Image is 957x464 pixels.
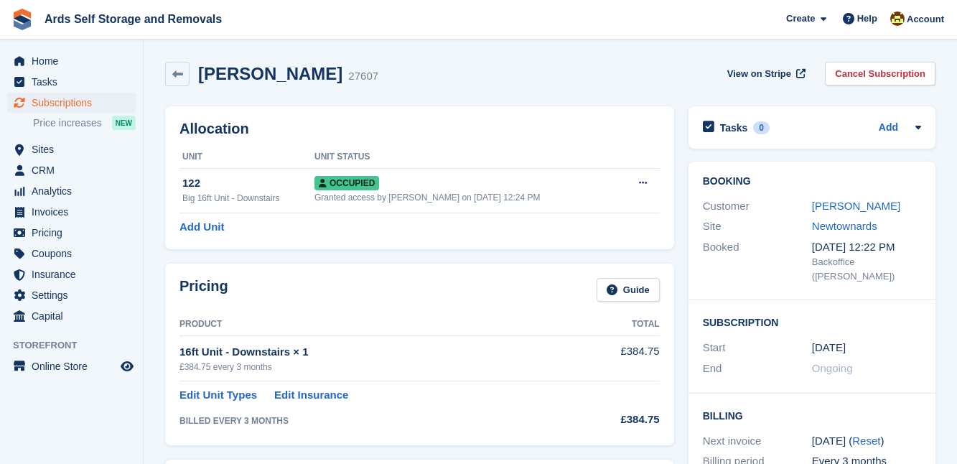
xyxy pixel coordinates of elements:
span: Invoices [32,202,118,222]
td: £384.75 [569,335,659,381]
div: Big 16ft Unit - Downstairs [182,192,314,205]
span: Storefront [13,338,143,353]
span: Account [907,12,944,27]
th: Total [569,313,659,336]
a: Newtownards [812,220,877,232]
time: 2023-10-30 00:00:00 UTC [812,340,846,356]
span: Help [857,11,877,26]
a: menu [7,51,136,71]
a: View on Stripe [722,62,808,85]
span: Tasks [32,72,118,92]
span: Analytics [32,181,118,201]
th: Unit Status [314,146,619,169]
div: End [703,361,812,377]
h2: Booking [703,176,921,187]
div: Customer [703,198,812,215]
div: [DATE] ( ) [812,433,921,450]
a: menu [7,93,136,113]
div: Booked [703,239,812,284]
a: menu [7,356,136,376]
span: Create [786,11,815,26]
a: Preview store [118,358,136,375]
a: Cancel Subscription [825,62,935,85]
div: Start [703,340,812,356]
a: Edit Unit Types [179,387,257,404]
th: Product [179,313,569,336]
a: menu [7,285,136,305]
span: Subscriptions [32,93,118,113]
span: Capital [32,306,118,326]
a: menu [7,306,136,326]
span: Sites [32,139,118,159]
a: Edit Insurance [274,387,348,404]
span: Home [32,51,118,71]
a: Price increases NEW [33,115,136,131]
span: Insurance [32,264,118,284]
div: 16ft Unit - Downstairs × 1 [179,344,569,361]
div: 27607 [348,68,378,85]
a: Guide [597,278,660,302]
img: stora-icon-8386f47178a22dfd0bd8f6a31ec36ba5ce8667c1dd55bd0f319d3a0aa187defe.svg [11,9,33,30]
a: menu [7,160,136,180]
span: Coupons [32,243,118,264]
div: BILLED EVERY 3 MONTHS [179,414,569,427]
span: Ongoing [812,362,853,374]
div: NEW [112,116,136,130]
div: £384.75 [569,412,659,428]
div: Granted access by [PERSON_NAME] on [DATE] 12:24 PM [314,191,619,204]
span: Occupied [314,176,379,190]
a: Ards Self Storage and Removals [39,7,228,31]
span: View on Stripe [727,67,791,81]
img: Mark McFerran [890,11,905,26]
span: Settings [32,285,118,305]
div: [DATE] 12:22 PM [812,239,921,256]
span: Price increases [33,116,102,130]
div: Backoffice ([PERSON_NAME]) [812,255,921,283]
h2: Pricing [179,278,228,302]
h2: Allocation [179,121,660,137]
h2: Subscription [703,315,921,329]
a: Add Unit [179,219,224,236]
h2: Tasks [720,121,748,134]
a: [PERSON_NAME] [812,200,900,212]
span: Pricing [32,223,118,243]
h2: Billing [703,408,921,422]
div: 0 [753,121,770,134]
a: menu [7,243,136,264]
a: menu [7,223,136,243]
div: 122 [182,175,314,192]
a: Add [879,120,898,136]
a: menu [7,202,136,222]
div: Next invoice [703,433,812,450]
a: menu [7,72,136,92]
span: CRM [32,160,118,180]
th: Unit [179,146,314,169]
div: £384.75 every 3 months [179,361,569,373]
a: menu [7,181,136,201]
div: Site [703,218,812,235]
a: menu [7,139,136,159]
h2: [PERSON_NAME] [198,64,342,83]
span: Online Store [32,356,118,376]
a: menu [7,264,136,284]
a: Reset [852,435,880,447]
